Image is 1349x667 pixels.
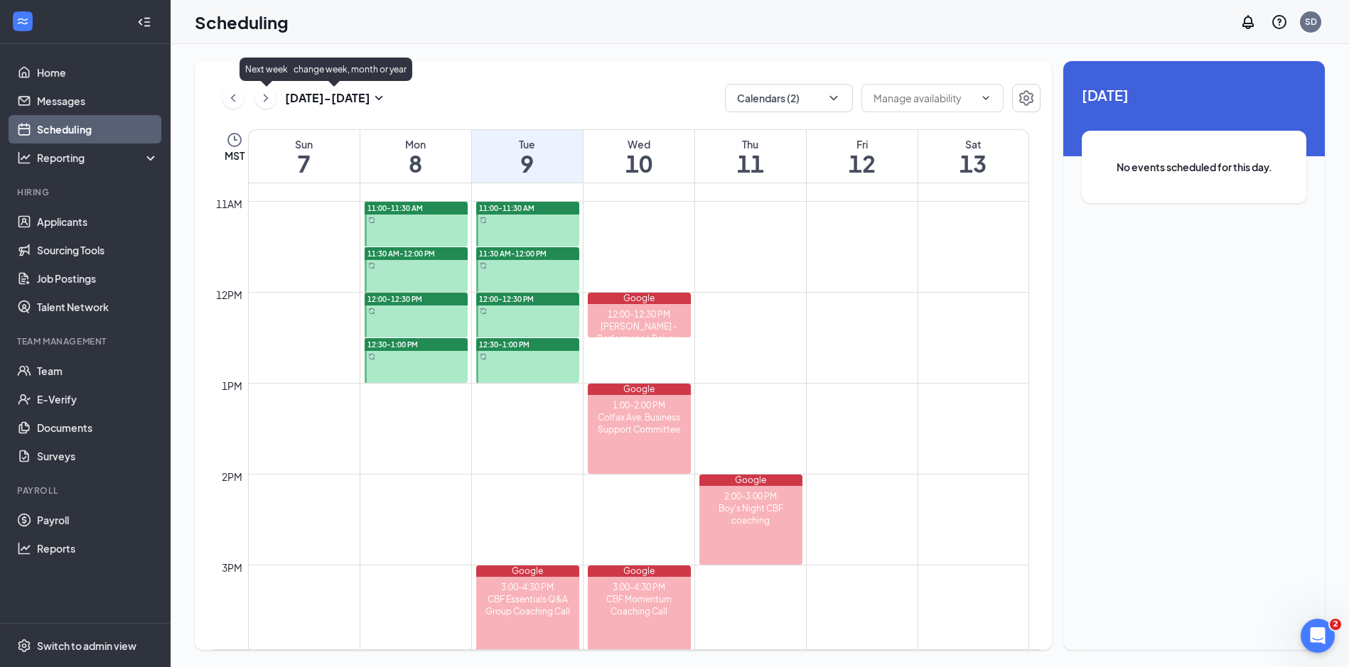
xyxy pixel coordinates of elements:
div: SD [1305,16,1317,28]
h1: Scheduling [195,10,289,34]
a: E-Verify [37,385,158,413]
svg: Sync [368,262,375,269]
div: Patrick says… [11,402,273,492]
svg: ChevronLeft [226,90,240,107]
a: Form 941 - Q1 and Q2 [64,48,220,78]
span: 11:30 AM-12:00 PM [479,249,547,259]
a: Applicants [37,207,158,236]
a: Form 941 -...-07-10.pdf [23,175,222,191]
span: 12:00-12:30 PM [479,294,534,304]
svg: Sync [368,353,375,360]
iframe: Intercom live chat [1301,619,1335,653]
a: September 12, 2025 [807,130,918,183]
a: Form 941 -...-04-10.pdf [23,325,222,340]
div: Boy's Night CBF coaching [699,502,802,526]
div: Form 941 -...-07-10.pdf [37,175,152,190]
span: 11:00-11:30 AM [367,203,423,213]
a: Surveys [37,442,158,470]
svg: Settings [1018,90,1035,107]
svg: Sync [480,262,487,269]
a: September 13, 2025 [918,130,1029,183]
div: Google [476,565,579,577]
div: Stephan says… [11,211,273,267]
h1: 11 [695,151,806,175]
a: Talent Network [37,293,158,321]
svg: Settings [17,639,31,653]
a: Job Postings [37,264,158,293]
a: Payroll [37,506,158,534]
a: Scheduling [37,115,158,143]
div: You're welcome, [PERSON_NAME]. Apart from that, is there anything else that I can help you with? [11,402,233,461]
a: Home [37,58,158,87]
img: Profile image for Patrick [41,8,63,31]
button: go back [9,6,36,33]
svg: QuestionInfo [1271,13,1288,31]
svg: Sync [368,217,375,224]
a: September 11, 2025 [695,130,806,183]
div: Reporting [37,151,159,165]
button: Gif picker [45,465,56,477]
div: 2pm [219,469,245,484]
svg: WorkstreamLogo [16,14,30,28]
button: Calendars (2)ChevronDown [725,84,853,112]
button: Home [222,6,249,33]
div: 3:00-4:30 PM [476,581,579,593]
div: I attached it here too for convenience. [23,154,222,168]
div: Switch to admin view [37,639,136,653]
div: Ah, then you may follow the steps I gave. The one I sent is for the 2nd quarter, here's for the 1... [11,267,233,349]
div: Next week [240,58,294,81]
div: Click to change week, month or year [255,58,412,81]
div: 3pm [219,560,245,575]
span: 12:00-12:30 PM [367,294,422,304]
div: Stephan says… [11,360,273,403]
svg: Clock [226,131,243,148]
div: 2:00-3:00 PM [699,490,802,502]
div: I need the 941 form for the 1st and 2nd qtr of 2025 [51,211,273,256]
h1: 9 [472,151,583,175]
a: September 8, 2025 [360,130,471,183]
div: Close [249,6,275,31]
div: Form 941 -...-04-10.pdf [37,325,152,340]
div: Google [699,475,802,486]
input: Manage availability [874,90,974,106]
p: Active in the last 15m [69,18,171,32]
svg: Collapse [137,15,151,29]
span: MST [225,148,244,163]
svg: Sync [480,353,487,360]
h1: 12 [807,151,918,175]
a: September 9, 2025 [472,130,583,183]
span: Form 941 - Q1 and Q2 [95,58,208,69]
svg: ChevronRight [259,90,273,107]
div: Fri [807,137,918,151]
div: Hiring [17,186,156,198]
button: Upload attachment [68,465,79,477]
a: Sourcing Tools [37,236,158,264]
div: 12pm [213,287,245,303]
button: ChevronLeft [222,87,244,109]
div: CBF Essentials Q&A Group Coaching Call [476,593,579,617]
div: 1pm [219,378,245,394]
div: Tue [472,137,583,151]
span: 2 [1330,619,1341,630]
span: 11:00-11:30 AM [479,203,534,213]
div: Patrick says… [11,267,273,360]
a: Reports [37,534,158,563]
div: Ah, then you may follow the steps I gave. The one I sent is for the 2nd quarter, here's for the 1... [23,276,222,318]
h3: [DATE] - [DATE] [285,90,370,106]
a: Messages [37,87,158,115]
div: 1:00-2:00 PM [588,399,691,411]
a: Settings [1012,84,1041,112]
a: September 10, 2025 [584,130,694,183]
h1: 8 [360,151,471,175]
a: Documents [37,413,158,442]
svg: Sync [480,308,487,315]
div: Payroll [17,484,156,497]
h1: [PERSON_NAME] [69,7,161,18]
span: No events scheduled for this day. [1110,159,1278,175]
div: I need the 941 form for the 1st and 2nd qtr of 2025 [63,219,262,247]
a: September 7, 2025 [249,130,360,183]
div: 3:00-4:30 PM [588,581,691,593]
button: Send a message… [244,460,267,482]
svg: ChevronDown [827,91,841,105]
div: Thu [695,137,806,151]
